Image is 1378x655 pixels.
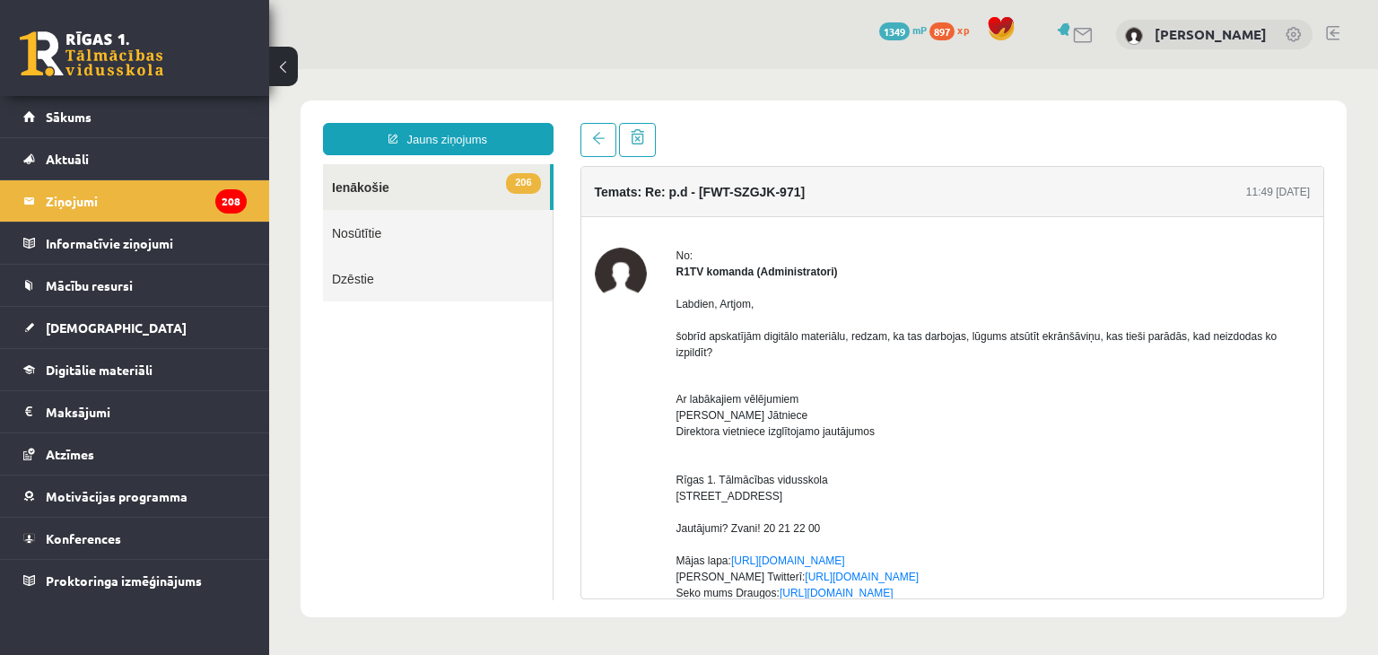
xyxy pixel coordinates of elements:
[54,95,281,141] a: 206Ienākošie
[23,476,247,517] a: Motivācijas programma
[536,502,650,514] a: [URL][DOMAIN_NAME]
[23,180,247,222] a: Ziņojumi208
[54,141,283,187] a: Nosūtītie
[462,485,576,498] a: [URL][DOMAIN_NAME]
[23,307,247,348] a: [DEMOGRAPHIC_DATA]
[23,349,247,390] a: Digitālie materiāli
[957,22,969,37] span: xp
[1155,25,1267,43] a: [PERSON_NAME]
[215,189,247,214] i: 208
[23,265,247,306] a: Mācību resursi
[46,277,133,293] span: Mācību resursi
[23,518,247,559] a: Konferences
[237,104,271,125] span: 206
[46,362,153,378] span: Digitālie materiāli
[46,223,247,264] legend: Informatīvie ziņojumi
[510,518,624,530] a: [URL][DOMAIN_NAME]
[23,223,247,264] a: Informatīvie ziņojumi
[46,446,94,462] span: Atzīmes
[407,306,1042,597] p: Ar labākajiem vēlējumiem [PERSON_NAME] Jātniece Direktora vietniece izglītojamo jautājumos Rīgas ...
[20,31,163,76] a: Rīgas 1. Tālmācības vidusskola
[46,151,89,167] span: Aktuāli
[23,560,247,601] a: Proktoringa izmēģinājums
[407,227,1042,292] p: Labdien, Artjom, šobrīd apskatījām digitālo materiālu, redzam, ka tas darbojas, lūgums atsūtīt ek...
[46,572,202,589] span: Proktoringa izmēģinājums
[879,22,910,40] span: 1349
[929,22,978,37] a: 897 xp
[407,196,569,209] strong: R1TV komanda (Administratori)
[46,391,247,432] legend: Maksājumi
[46,180,247,222] legend: Ziņojumi
[54,54,284,86] a: Jauns ziņojums
[23,391,247,432] a: Maksājumi
[46,109,92,125] span: Sākums
[929,22,955,40] span: 897
[912,22,927,37] span: mP
[326,179,378,231] img: R1TV komanda
[879,22,927,37] a: 1349 mP
[23,433,247,475] a: Atzīmes
[54,187,283,232] a: Dzēstie
[326,116,536,130] h4: Temats: Re: p.d - [FWT-SZGJK-971]
[407,179,1042,195] div: No:
[23,138,247,179] a: Aktuāli
[977,115,1041,131] div: 11:49 [DATE]
[23,96,247,137] a: Sākums
[46,488,188,504] span: Motivācijas programma
[1125,27,1143,45] img: Artjoms Kuncevičs
[46,530,121,546] span: Konferences
[46,319,187,336] span: [DEMOGRAPHIC_DATA]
